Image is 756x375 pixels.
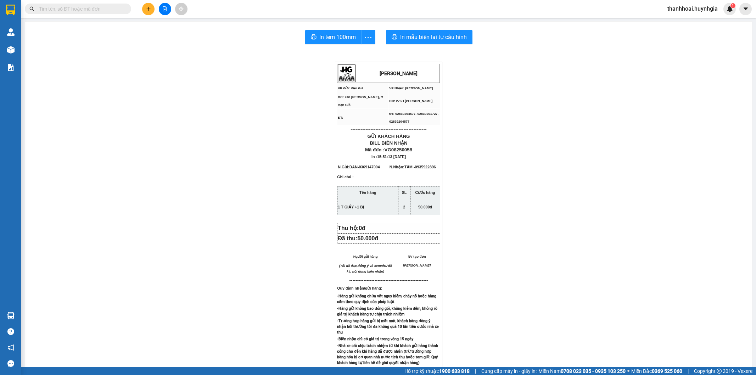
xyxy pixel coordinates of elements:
[404,165,436,169] span: TÂM -
[338,235,378,241] span: Đã thu:
[7,344,14,351] span: notification
[305,30,362,44] button: printerIn tem 100mm
[404,367,470,375] span: Hỗ trợ kỹ thuật:
[439,368,470,374] strong: 1900 633 818
[389,112,438,123] span: ĐT: 02839204577, 02839201727, 02839204577
[717,369,722,374] span: copyright
[662,4,723,13] span: thanhhoai.huynhgia
[338,65,355,82] img: logo
[337,286,382,290] strong: Quy định nhận/gửi hàng:
[380,71,418,76] strong: [PERSON_NAME]
[353,255,378,258] span: Người gửi hàng
[337,319,439,335] strong: -Trường hợp hàng gửi bị mất mát, khách hàng đòng ý nhận bồi thường tối đa không quá 10 lần tiền c...
[652,368,682,374] strong: 0369 525 060
[730,3,735,8] sup: 1
[175,3,187,15] button: aim
[349,165,358,169] span: DÂN
[146,6,151,11] span: plus
[370,140,408,146] span: BILL BIÊN NHẬN
[408,255,426,258] span: NV tạo đơn
[162,6,167,11] span: file-add
[39,5,123,13] input: Tìm tên, số ĐT hoặc mã đơn
[481,367,537,375] span: Cung cấp máy in - giấy in:
[561,368,626,374] strong: 0708 023 035 - 0935 103 250
[727,6,733,12] img: icon-new-feature
[142,3,155,15] button: plus
[349,278,354,283] span: ---
[359,190,376,195] strong: Tên hàng
[7,64,15,71] img: solution-icon
[338,225,368,231] span: Thu hộ:
[385,147,413,152] span: VG08250058
[403,205,405,209] span: 2
[688,367,689,375] span: |
[386,30,472,44] button: printerIn mẫu biên lai tự cấu hình
[627,370,629,373] span: ⚪️
[6,5,15,15] img: logo-vxr
[7,360,14,367] span: message
[338,95,383,107] span: ĐC: 248 [PERSON_NAME], tt Vạn Giã
[400,33,467,41] span: In mẫu biên lai tự cấu hình
[337,306,437,317] strong: -Hàng gửi không bao đóng gói, không kiểm đếm, không rõ giá trị khách hàng tự chịu trách nhiệm
[338,165,380,169] span: N.Gửi:
[359,165,380,169] span: 0369147004
[392,34,397,41] span: printer
[337,343,438,365] strong: -Nhà xe chỉ chịu trách nhiệm từ khi khách gửi hàng thành công cho đến khi hàng đã được nhận (trừ ...
[358,165,380,169] span: -
[732,3,734,8] span: 1
[337,294,436,304] strong: -Hàng gửi không chứa vật nguy hiểm, cháy nổ hoặc hàng cấm theo quy định của pháp luật
[7,28,15,36] img: warehouse-icon
[351,127,426,132] span: ----------------------------------------------
[368,134,410,139] span: GỬI KHÁCH HÀNG
[365,147,412,152] span: Mã đơn :
[338,86,363,90] span: VP Gửi: Vạn Giã
[402,190,407,195] strong: SL
[415,190,435,195] strong: Cước hàng
[7,312,15,319] img: warehouse-icon
[7,46,15,54] img: warehouse-icon
[389,86,433,90] span: VP Nhận: [PERSON_NAME]
[743,6,749,12] span: caret-down
[359,225,365,231] span: 0đ
[338,205,364,209] span: 1 T GIẤY +1 BỊ
[339,264,381,268] em: (Tôi đã đọc,đồng ý và xem
[389,99,432,103] span: ĐC: 275H [PERSON_NAME]
[415,165,436,169] span: 0935922896
[338,116,343,119] span: ĐT:
[403,264,431,267] span: [PERSON_NAME]
[337,175,353,185] span: Ghi chú :
[179,6,184,11] span: aim
[311,34,317,41] span: printer
[390,165,436,169] span: N.Nhận:
[357,235,378,241] span: 50.000đ
[159,3,171,15] button: file-add
[29,6,34,11] span: search
[538,367,626,375] span: Miền Nam
[371,155,406,159] span: In :
[739,3,752,15] button: caret-down
[362,33,375,42] span: more
[361,30,375,44] button: more
[631,367,682,375] span: Miền Bắc
[418,205,432,209] span: 50.000đ
[7,328,14,335] span: question-circle
[354,278,428,283] span: -----------------------------------------------
[475,367,476,375] span: |
[319,33,356,41] span: In tem 100mm
[377,155,406,159] span: 15:51:13 [DATE]
[337,337,413,341] strong: -Biên nhận chỉ có giá trị trong vòng 15 ngày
